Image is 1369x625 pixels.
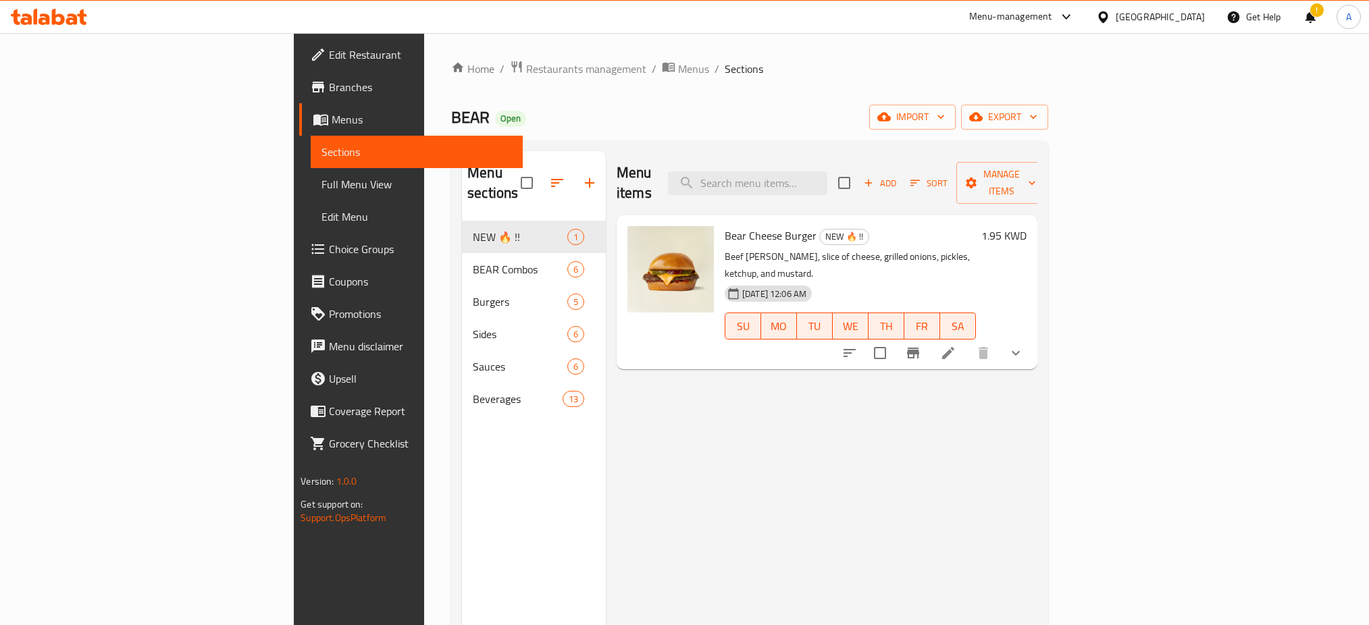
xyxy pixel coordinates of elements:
button: TH [869,312,904,339]
div: NEW 🔥 !!1 [462,221,606,253]
li: / [715,61,719,77]
button: WE [833,312,869,339]
a: Upsell [299,362,523,395]
span: A [1346,9,1351,24]
div: Burgers5 [462,286,606,318]
span: Edit Restaurant [329,47,512,63]
span: NEW 🔥 !! [473,229,567,245]
span: Bear Cheese Burger [725,225,817,246]
span: Sort items [902,173,956,194]
nav: Menu sections [462,215,606,420]
button: Add section [573,167,606,199]
p: Beef [PERSON_NAME], slice of cheese, grilled onions, pickles, ketchup, and mustard. [725,248,976,282]
a: Coverage Report [299,395,523,427]
div: Sauces6 [462,350,606,383]
a: Support.OpsPlatform [301,509,386,526]
a: Coupons [299,265,523,298]
div: BEAR Combos6 [462,253,606,286]
a: Branches [299,71,523,103]
span: BEAR Combos [473,261,567,277]
nav: breadcrumb [451,60,1048,78]
span: Beverages [473,391,563,407]
li: / [652,61,656,77]
span: NEW 🔥 !! [820,229,869,244]
h2: Menu items [617,163,652,203]
span: export [972,109,1037,126]
span: 6 [568,328,584,341]
button: sort-choices [833,337,866,369]
span: 1 [568,231,584,244]
span: Add [862,175,898,191]
span: WE [838,317,863,336]
a: Choice Groups [299,233,523,265]
div: items [567,358,584,375]
div: [GEOGRAPHIC_DATA] [1116,9,1205,24]
span: Add item [858,173,902,194]
span: Coverage Report [329,403,512,419]
span: Version: [301,472,334,490]
button: MO [761,312,797,339]
button: export [961,105,1048,130]
button: SU [725,312,761,339]
span: Select all sections [513,169,541,197]
h6: 1.95 KWD [981,226,1027,245]
span: Sort [910,175,948,191]
span: Restaurants management [526,61,646,77]
span: Sides [473,326,567,342]
span: Sauces [473,358,567,375]
div: NEW 🔥 !! [819,229,869,245]
a: Promotions [299,298,523,330]
button: show more [1000,337,1032,369]
span: Select to update [866,339,894,367]
span: Full Menu View [321,176,512,192]
span: Promotions [329,306,512,322]
span: Upsell [329,371,512,387]
a: Menu disclaimer [299,330,523,362]
span: [DATE] 12:06 AM [737,288,812,300]
span: Choice Groups [329,241,512,257]
span: SU [731,317,756,336]
svg: Show Choices [1008,345,1024,361]
a: Grocery Checklist [299,427,523,460]
span: import [880,109,945,126]
button: delete [967,337,1000,369]
span: FR [910,317,935,336]
span: Sections [321,144,512,160]
span: Coupons [329,273,512,290]
span: 1.0.0 [336,472,357,490]
span: SA [946,317,971,336]
button: Sort [907,173,951,194]
span: Manage items [967,166,1036,200]
span: 6 [568,360,584,373]
div: Menu-management [969,9,1052,25]
button: Manage items [956,162,1047,204]
div: Sides6 [462,318,606,350]
div: items [563,391,584,407]
span: MO [767,317,792,336]
button: FR [904,312,940,339]
button: Branch-specific-item [897,337,929,369]
span: Menus [678,61,709,77]
span: Menus [332,111,512,128]
div: items [567,294,584,310]
div: items [567,326,584,342]
span: Burgers [473,294,567,310]
span: TH [874,317,899,336]
button: Add [858,173,902,194]
span: Branches [329,79,512,95]
span: 6 [568,263,584,276]
span: Select section [830,169,858,197]
span: Sections [725,61,763,77]
span: Grocery Checklist [329,435,512,452]
input: search [668,171,827,195]
span: TU [802,317,827,336]
a: Full Menu View [311,168,523,200]
span: Get support on: [301,495,363,513]
a: Menus [662,60,709,78]
div: Beverages13 [462,383,606,415]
